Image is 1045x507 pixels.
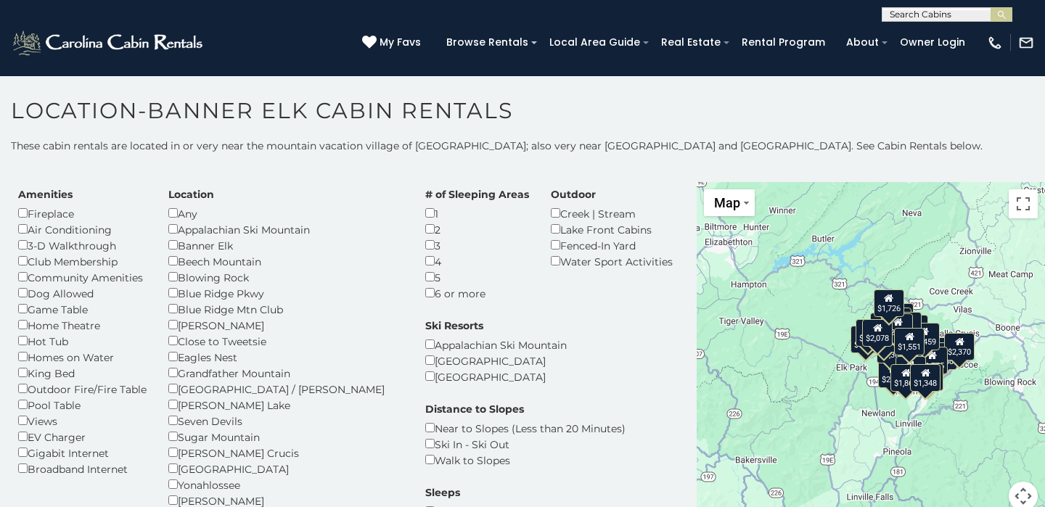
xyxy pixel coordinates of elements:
[168,187,214,202] label: Location
[18,365,147,381] div: King Bed
[425,452,626,468] div: Walk to Slopes
[18,413,147,429] div: Views
[18,269,147,285] div: Community Amenities
[18,397,147,413] div: Pool Table
[917,347,948,374] div: $1,775
[168,221,403,237] div: Appalachian Ski Mountain
[910,363,940,391] div: $1,348
[882,313,913,341] div: $2,076
[909,322,940,350] div: $1,459
[551,187,596,202] label: Outdoor
[18,237,147,253] div: 3-D Walkthrough
[362,35,425,51] a: My Favs
[168,349,403,365] div: Eagles Nest
[168,205,403,221] div: Any
[168,333,403,349] div: Close to Tweetsie
[551,237,673,253] div: Fenced-In Yard
[168,477,403,492] div: Yonahlossee
[551,205,673,221] div: Creek | Stream
[18,205,147,221] div: Fireplace
[18,221,147,237] div: Air Conditioning
[168,445,403,461] div: [PERSON_NAME] Crucis
[168,461,403,477] div: [GEOGRAPHIC_DATA]
[1009,189,1038,218] button: Toggle fullscreen view
[839,31,886,54] a: About
[168,285,403,301] div: Blue Ridge Pkwy
[551,253,673,269] div: Water Sport Activities
[714,195,740,210] span: Map
[439,31,536,54] a: Browse Rentals
[890,364,921,392] div: $1,865
[856,318,880,346] div: $824
[425,420,626,436] div: Near to Slopes (Less than 20 Minutes)
[425,485,460,500] label: Sleeps
[704,189,755,216] button: Change map style
[168,365,403,381] div: Grandfather Mountain
[168,253,403,269] div: Beech Mountain
[425,285,529,301] div: 6 or more
[874,289,904,317] div: $1,726
[18,253,147,269] div: Club Membership
[944,332,975,360] div: $2,370
[168,269,403,285] div: Blowing Rock
[18,381,147,397] div: Outdoor Fire/Fire Table
[425,402,524,416] label: Distance to Slopes
[168,317,403,333] div: [PERSON_NAME]
[987,35,1003,51] img: phone-regular-white.png
[878,360,909,388] div: $2,119
[877,335,907,363] div: $1,368
[654,31,728,54] a: Real Estate
[891,311,922,339] div: $1,668
[425,318,483,333] label: Ski Resorts
[168,397,403,413] div: [PERSON_NAME] Lake
[168,429,403,445] div: Sugar Mountain
[168,237,403,253] div: Banner Elk
[18,461,147,477] div: Broadband Internet
[18,187,73,202] label: Amenities
[18,317,147,333] div: Home Theatre
[380,35,421,50] span: My Favs
[18,301,147,317] div: Game Table
[18,445,147,461] div: Gigabit Internet
[168,381,403,397] div: [GEOGRAPHIC_DATA] / [PERSON_NAME]
[425,205,529,221] div: 1
[168,413,403,429] div: Seven Devils
[1018,35,1034,51] img: mail-regular-white.png
[851,325,881,353] div: $1,582
[11,28,207,57] img: White-1-2.png
[18,349,147,365] div: Homes on Water
[425,436,626,452] div: Ski In - Ski Out
[425,221,529,237] div: 2
[862,318,893,346] div: $2,078
[425,237,529,253] div: 3
[425,353,567,368] div: [GEOGRAPHIC_DATA]
[18,429,147,445] div: EV Charger
[869,325,899,353] div: $1,734
[734,31,832,54] a: Rental Program
[425,269,529,285] div: 5
[894,328,925,355] div: $1,551
[893,31,972,54] a: Owner Login
[425,337,567,353] div: Appalachian Ski Mountain
[542,31,647,54] a: Local Area Guide
[425,187,529,202] label: # of Sleeping Areas
[18,285,147,301] div: Dog Allowed
[927,342,957,370] div: $2,050
[18,333,147,349] div: Hot Tub
[425,253,529,269] div: 4
[551,221,673,237] div: Lake Front Cabins
[425,368,567,384] div: [GEOGRAPHIC_DATA]
[168,301,403,317] div: Blue Ridge Mtn Club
